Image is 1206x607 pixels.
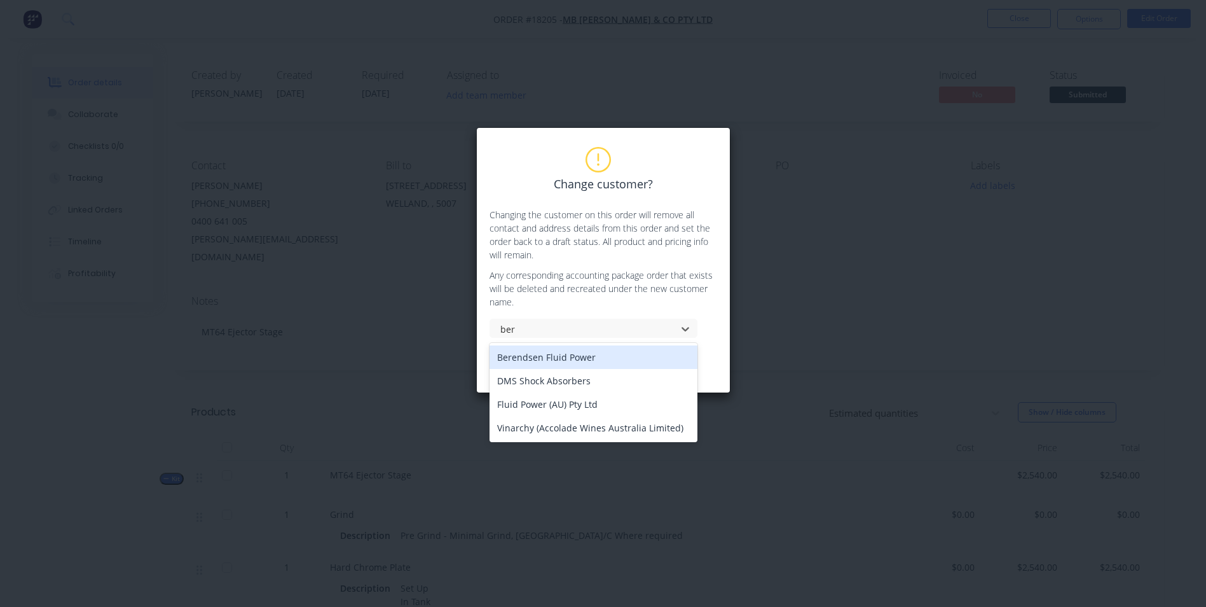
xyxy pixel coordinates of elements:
span: Change customer? [554,176,653,193]
div: Vinarchy (Accolade Wines Australia Limited) [490,416,697,440]
div: Berendsen Fluid Power [490,345,697,369]
div: Fluid Power (AU) Pty Ltd [490,393,697,416]
p: Changing the customer on this order will remove all contact and address details from this order a... [490,208,717,262]
div: DMS Shock Absorbers [490,369,697,393]
p: Any corresponding accounting package order that exists will be deleted and recreated under the ne... [490,269,717,309]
